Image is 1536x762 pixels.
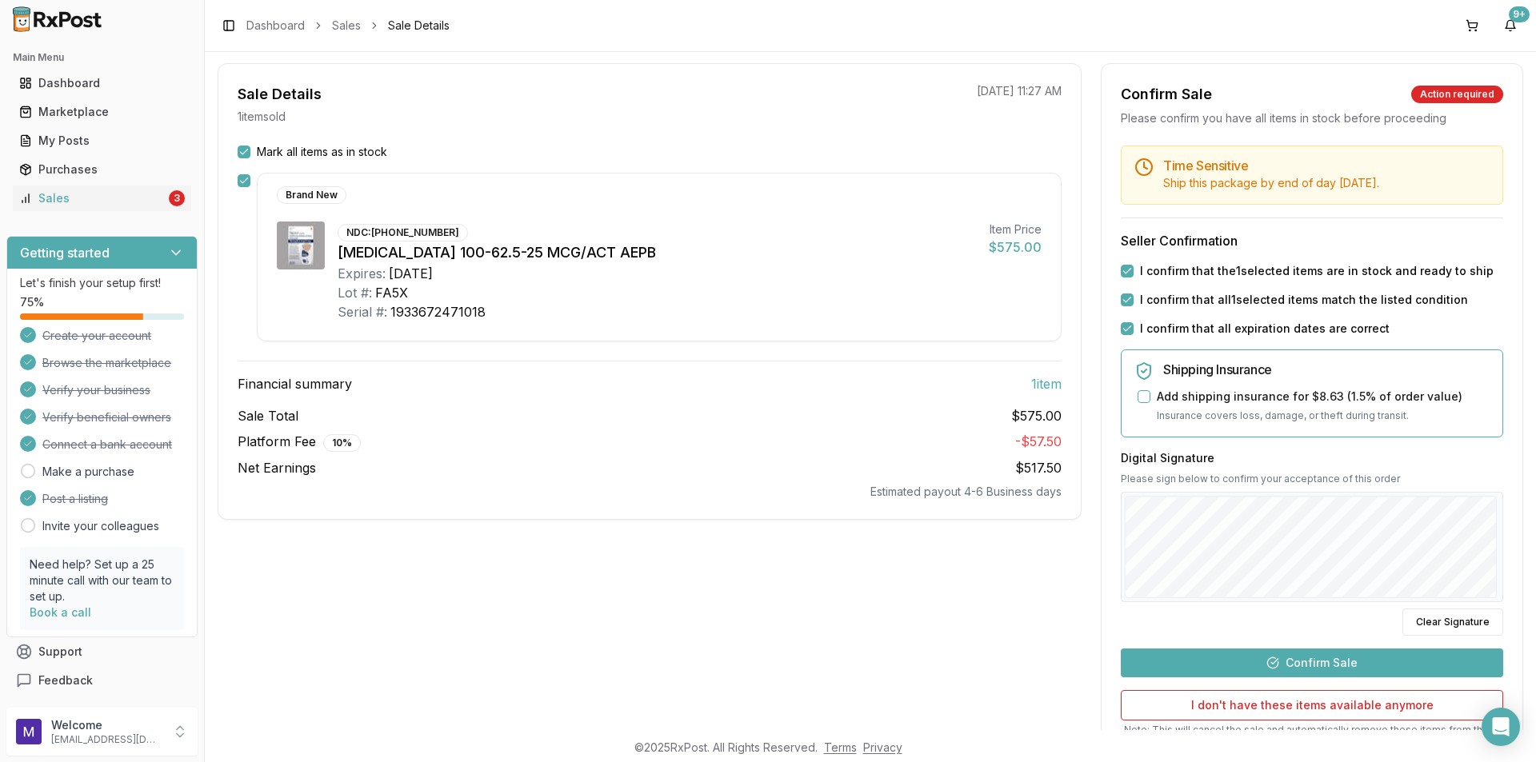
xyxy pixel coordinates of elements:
[338,241,976,264] div: [MEDICAL_DATA] 100-62.5-25 MCG/ACT AEPB
[6,99,198,125] button: Marketplace
[6,70,198,96] button: Dashboard
[6,128,198,154] button: My Posts
[16,719,42,744] img: User avatar
[20,294,44,310] span: 75 %
[42,382,150,398] span: Verify your business
[42,518,159,534] a: Invite your colleagues
[390,302,486,321] div: 1933672471018
[1163,159,1490,172] h5: Time Sensitive
[389,264,433,283] div: [DATE]
[238,458,316,477] span: Net Earnings
[1015,433,1062,449] span: - $57.50
[38,672,93,688] span: Feedback
[51,717,162,733] p: Welcome
[1402,608,1503,636] button: Clear Signature
[977,83,1062,99] p: [DATE] 11:27 AM
[1121,110,1503,126] div: Please confirm you have all items in stock before proceeding
[1140,263,1494,279] label: I confirm that the 1 selected items are in stock and ready to ship
[238,83,322,106] div: Sale Details
[42,409,171,425] span: Verify beneficial owners
[1121,690,1503,720] button: I don't have these items available anymore
[375,283,408,302] div: FA5X
[246,18,305,34] a: Dashboard
[338,264,386,283] div: Expires:
[1140,292,1468,308] label: I confirm that all 1 selected items match the listed condition
[824,740,857,754] a: Terms
[169,190,185,206] div: 3
[1011,406,1062,425] span: $575.00
[13,98,191,126] a: Marketplace
[1121,450,1503,466] h3: Digital Signature
[1498,13,1523,38] button: 9+
[1121,724,1503,749] p: Note: This will cancel the sale and automatically remove these items from the marketplace.
[257,144,387,160] label: Mark all items as in stock
[1509,6,1530,22] div: 9+
[238,374,352,393] span: Financial summary
[6,666,198,695] button: Feedback
[238,109,286,125] p: 1 item sold
[19,162,185,178] div: Purchases
[1015,460,1062,476] span: $517.50
[13,184,191,213] a: Sales3
[1121,83,1212,106] div: Confirm Sale
[238,432,361,452] span: Platform Fee
[20,275,184,291] p: Let's finish your setup first!
[1140,321,1390,337] label: I confirm that all expiration dates are correct
[332,18,361,34] a: Sales
[42,437,172,453] span: Connect a bank account
[1482,708,1520,746] div: Open Intercom Messenger
[338,302,387,321] div: Serial #:
[1163,176,1379,190] span: Ship this package by end of day [DATE] .
[13,69,191,98] a: Dashboard
[19,133,185,149] div: My Posts
[277,186,346,204] div: Brand New
[1157,408,1490,424] p: Insurance covers loss, damage, or theft during transit.
[338,283,372,302] div: Lot #:
[13,51,191,64] h2: Main Menu
[19,190,166,206] div: Sales
[30,557,174,604] p: Need help? Set up a 25 minute call with our team to set up.
[42,464,134,480] a: Make a purchase
[6,157,198,182] button: Purchases
[19,104,185,120] div: Marketplace
[20,243,110,262] h3: Getting started
[1121,231,1503,250] h3: Seller Confirmation
[1031,374,1062,393] span: 1 item
[1121,473,1503,485] p: Please sign below to confirm your acceptance of this order
[388,18,450,34] span: Sale Details
[238,406,298,425] span: Sale Total
[6,637,198,666] button: Support
[1157,389,1462,405] label: Add shipping insurance for $8.63 ( 1.5 % of order value)
[42,491,108,507] span: Post a listing
[42,328,151,344] span: Create your account
[277,221,325,269] img: Trelegy Ellipta 100-62.5-25 MCG/ACT AEPB
[1121,648,1503,677] button: Confirm Sale
[863,740,902,754] a: Privacy
[989,221,1042,237] div: Item Price
[989,237,1042,257] div: $575.00
[30,605,91,619] a: Book a call
[6,186,198,211] button: Sales3
[42,355,171,371] span: Browse the marketplace
[6,6,109,32] img: RxPost Logo
[13,126,191,155] a: My Posts
[13,155,191,184] a: Purchases
[238,484,1062,500] div: Estimated payout 4-6 Business days
[1411,86,1503,103] div: Action required
[338,224,468,241] div: NDC: [PHONE_NUMBER]
[246,18,450,34] nav: breadcrumb
[323,434,361,452] div: 10 %
[51,733,162,746] p: [EMAIL_ADDRESS][DOMAIN_NAME]
[1163,363,1490,376] h5: Shipping Insurance
[19,75,185,91] div: Dashboard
